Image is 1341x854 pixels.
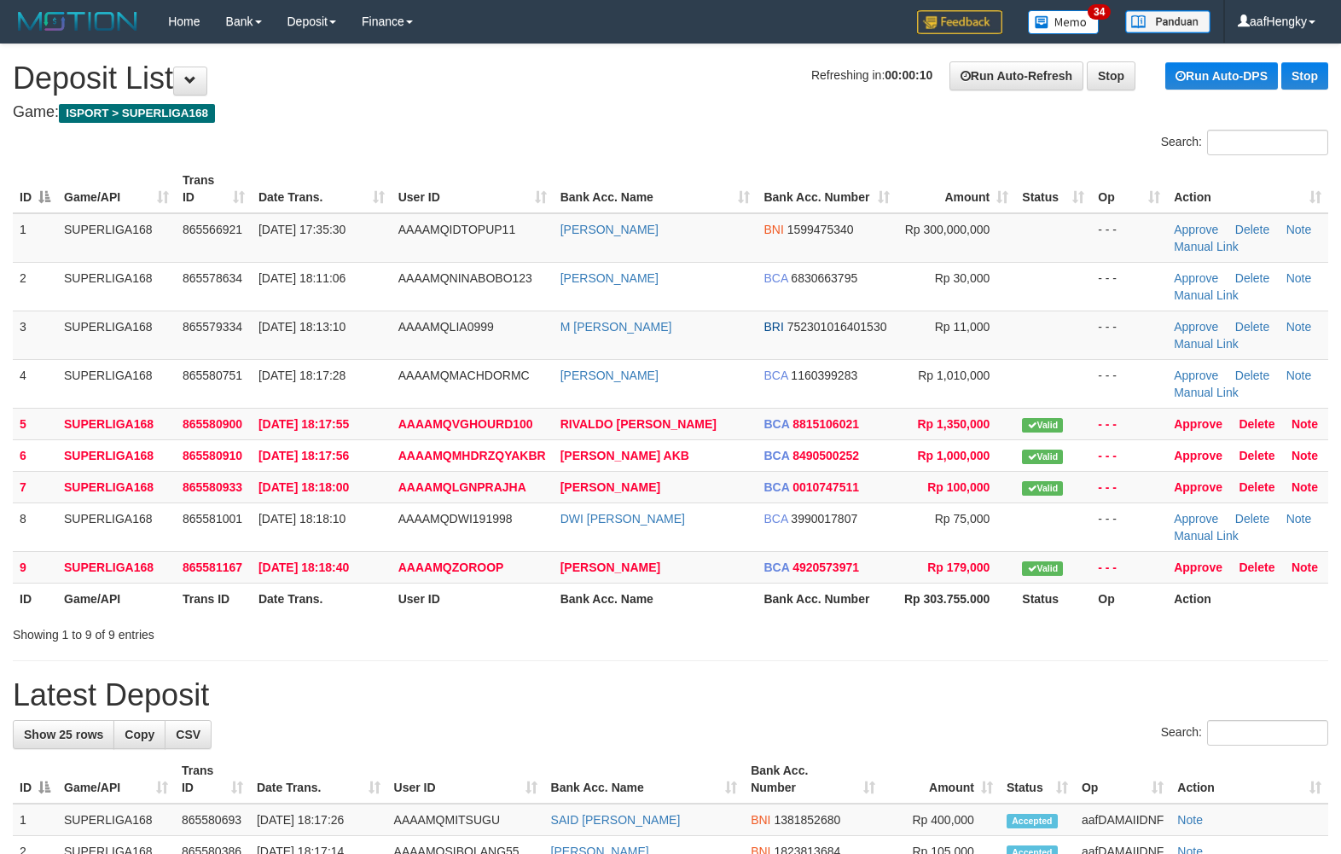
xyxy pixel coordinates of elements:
[763,271,787,285] span: BCA
[1235,369,1269,382] a: Delete
[1292,449,1318,462] a: Note
[183,512,242,526] span: 865581001
[398,561,504,574] span: AAAAMQZOROOP
[1286,271,1312,285] a: Note
[113,720,165,749] a: Copy
[1091,359,1167,408] td: - - -
[757,583,897,614] th: Bank Acc. Number
[554,165,758,213] th: Bank Acc. Name: activate to sort column ascending
[258,320,345,334] span: [DATE] 18:13:10
[398,369,530,382] span: AAAAMQMACHDORMC
[387,755,544,804] th: User ID: activate to sort column ascending
[1286,512,1312,526] a: Note
[811,68,932,82] span: Refreshing in:
[763,449,789,462] span: BCA
[1091,165,1167,213] th: Op: activate to sort column ascending
[792,480,859,494] span: Copy 0010747511 to clipboard
[1091,262,1167,311] td: - - -
[1028,10,1100,34] img: Button%20Memo.svg
[1087,61,1135,90] a: Stop
[258,223,345,236] span: [DATE] 17:35:30
[57,213,176,263] td: SUPERLIGA168
[258,369,345,382] span: [DATE] 18:17:28
[183,369,242,382] span: 865580751
[258,271,345,285] span: [DATE] 18:11:06
[792,561,859,574] span: Copy 4920573971 to clipboard
[57,439,176,471] td: SUPERLIGA168
[935,271,990,285] span: Rp 30,000
[1088,4,1111,20] span: 34
[183,417,242,431] span: 865580900
[763,369,787,382] span: BCA
[787,320,887,334] span: Copy 752301016401530 to clipboard
[57,503,176,551] td: SUPERLIGA168
[13,619,546,643] div: Showing 1 to 9 of 9 entries
[1239,561,1274,574] a: Delete
[1286,320,1312,334] a: Note
[1022,418,1063,433] span: Valid transaction
[13,551,57,583] td: 9
[1167,583,1328,614] th: Action
[13,9,142,34] img: MOTION_logo.png
[1170,755,1328,804] th: Action: activate to sort column ascending
[165,720,212,749] a: CSV
[24,728,103,741] span: Show 25 rows
[1174,561,1222,574] a: Approve
[560,320,672,334] a: M [PERSON_NAME]
[125,728,154,741] span: Copy
[1075,804,1170,836] td: aafDAMAIIDNF
[763,561,789,574] span: BCA
[1235,512,1269,526] a: Delete
[1207,130,1328,155] input: Search:
[57,471,176,503] td: SUPERLIGA168
[1235,223,1269,236] a: Delete
[1174,288,1239,302] a: Manual Link
[885,68,932,82] strong: 00:00:10
[560,512,685,526] a: DWI [PERSON_NAME]
[57,311,176,359] td: SUPERLIGA168
[763,417,789,431] span: BCA
[560,561,660,574] a: [PERSON_NAME]
[258,417,349,431] span: [DATE] 18:17:55
[1239,449,1274,462] a: Delete
[1174,386,1239,399] a: Manual Link
[1000,755,1075,804] th: Status: activate to sort column ascending
[183,223,242,236] span: 865566921
[398,449,546,462] span: AAAAMQMHDRZQYAKBR
[544,755,745,804] th: Bank Acc. Name: activate to sort column ascending
[1174,337,1239,351] a: Manual Link
[1207,720,1328,746] input: Search:
[398,512,513,526] span: AAAAMQDWI191998
[897,165,1015,213] th: Amount: activate to sort column ascending
[1091,439,1167,471] td: - - -
[59,104,215,123] span: ISPORT > SUPERLIGA168
[918,369,990,382] span: Rp 1,010,000
[757,165,897,213] th: Bank Acc. Number: activate to sort column ascending
[57,755,175,804] th: Game/API: activate to sort column ascending
[176,728,200,741] span: CSV
[13,439,57,471] td: 6
[917,417,990,431] span: Rp 1,350,000
[927,480,990,494] span: Rp 100,000
[949,61,1083,90] a: Run Auto-Refresh
[1165,62,1278,90] a: Run Auto-DPS
[927,561,990,574] span: Rp 179,000
[13,61,1328,96] h1: Deposit List
[551,813,681,827] a: SAID [PERSON_NAME]
[774,813,840,827] span: Copy 1381852680 to clipboard
[1161,130,1328,155] label: Search:
[935,320,990,334] span: Rp 11,000
[183,561,242,574] span: 865581167
[1022,481,1063,496] span: Valid transaction
[1292,480,1318,494] a: Note
[1292,561,1318,574] a: Note
[250,804,387,836] td: [DATE] 18:17:26
[175,804,250,836] td: 865580693
[57,359,176,408] td: SUPERLIGA168
[560,223,659,236] a: [PERSON_NAME]
[763,512,787,526] span: BCA
[792,449,859,462] span: Copy 8490500252 to clipboard
[1167,165,1328,213] th: Action: activate to sort column ascending
[917,449,990,462] span: Rp 1,000,000
[1174,512,1218,526] a: Approve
